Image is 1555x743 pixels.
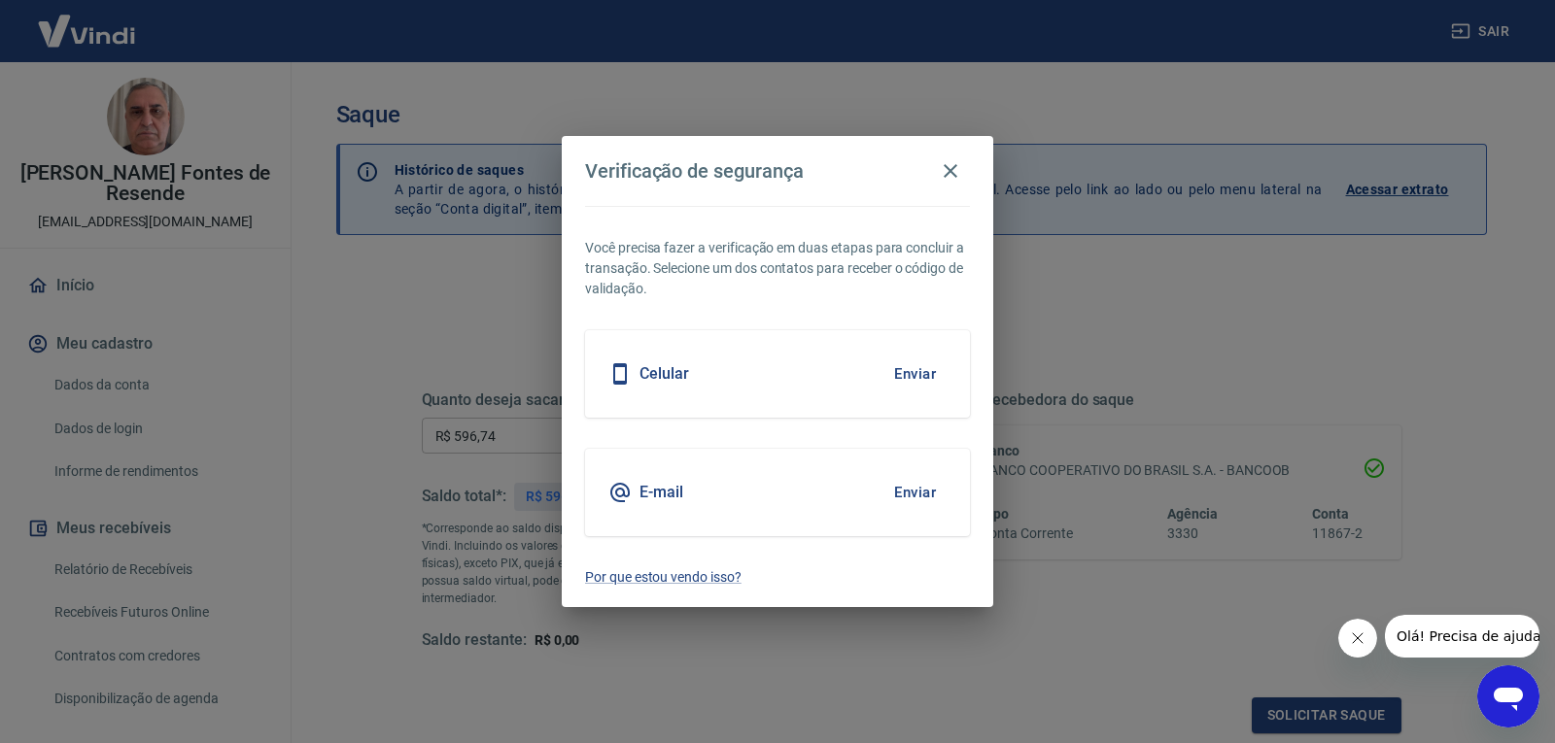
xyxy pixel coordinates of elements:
button: Enviar [883,472,947,513]
span: Olá! Precisa de ajuda? [12,14,163,29]
p: Você precisa fazer a verificação em duas etapas para concluir a transação. Selecione um dos conta... [585,238,970,299]
a: Por que estou vendo isso? [585,567,970,588]
iframe: Botão para abrir a janela de mensagens [1477,665,1539,727]
h5: Celular [639,364,689,384]
button: Enviar [883,354,947,394]
h5: E-mail [639,483,683,502]
iframe: Fechar mensagem [1338,619,1377,658]
h4: Verificação de segurança [585,159,804,183]
iframe: Mensagem da empresa [1385,615,1539,658]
